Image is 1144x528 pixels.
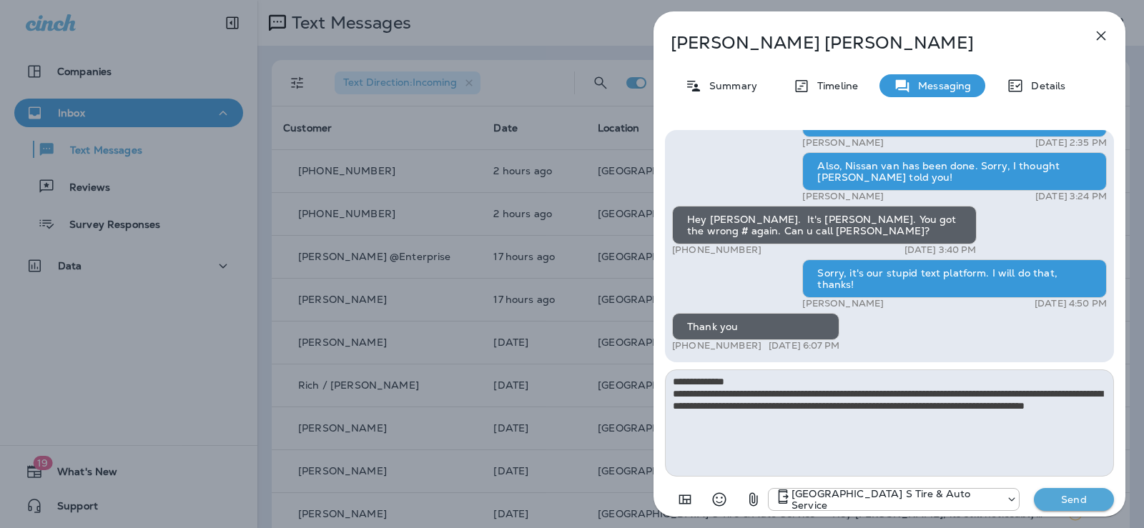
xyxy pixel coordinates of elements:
[911,80,971,91] p: Messaging
[1034,488,1114,511] button: Send
[802,298,884,309] p: [PERSON_NAME]
[792,488,999,511] p: [GEOGRAPHIC_DATA] S Tire & Auto Service
[1035,191,1107,202] p: [DATE] 3:24 PM
[1035,298,1107,309] p: [DATE] 4:50 PM
[810,80,858,91] p: Timeline
[672,313,839,340] div: Thank you
[671,33,1061,53] p: [PERSON_NAME] [PERSON_NAME]
[802,191,884,202] p: [PERSON_NAME]
[1044,493,1104,506] p: Send
[802,137,884,149] p: [PERSON_NAME]
[705,485,734,514] button: Select an emoji
[802,152,1107,191] div: Also, Nissan van has been done. Sorry, I thought [PERSON_NAME] told you!
[672,340,761,352] p: [PHONE_NUMBER]
[702,80,757,91] p: Summary
[671,485,699,514] button: Add in a premade template
[769,340,839,352] p: [DATE] 6:07 PM
[1035,137,1107,149] p: [DATE] 2:35 PM
[1024,80,1065,91] p: Details
[672,244,761,256] p: [PHONE_NUMBER]
[769,488,1019,511] div: +1 (301) 975-0024
[904,244,977,256] p: [DATE] 3:40 PM
[802,259,1107,298] div: Sorry, it's our stupid text platform. I will do that, thanks!
[672,206,977,244] div: Hey [PERSON_NAME]. It's [PERSON_NAME]. You got the wrong # again. Can u call [PERSON_NAME]?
